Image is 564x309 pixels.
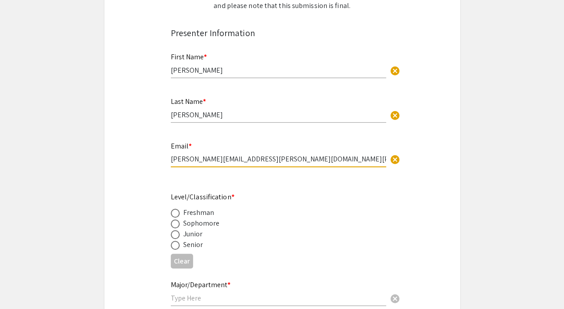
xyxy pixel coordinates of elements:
[386,61,404,79] button: Clear
[171,26,394,40] div: Presenter Information
[390,66,400,76] span: cancel
[390,110,400,121] span: cancel
[183,207,214,218] div: Freshman
[386,289,404,307] button: Clear
[386,150,404,168] button: Clear
[171,110,386,119] input: Type Here
[171,293,386,303] input: Type Here
[171,254,193,268] button: Clear
[171,192,235,202] mat-label: Level/Classification
[390,293,400,304] span: cancel
[171,52,207,62] mat-label: First Name
[171,280,231,289] mat-label: Major/Department
[386,106,404,124] button: Clear
[171,154,386,164] input: Type Here
[171,66,386,75] input: Type Here
[183,229,203,239] div: Junior
[7,269,38,302] iframe: Chat
[390,154,400,165] span: cancel
[183,218,220,229] div: Sophomore
[183,239,203,250] div: Senior
[171,97,206,106] mat-label: Last Name
[171,141,192,151] mat-label: Email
